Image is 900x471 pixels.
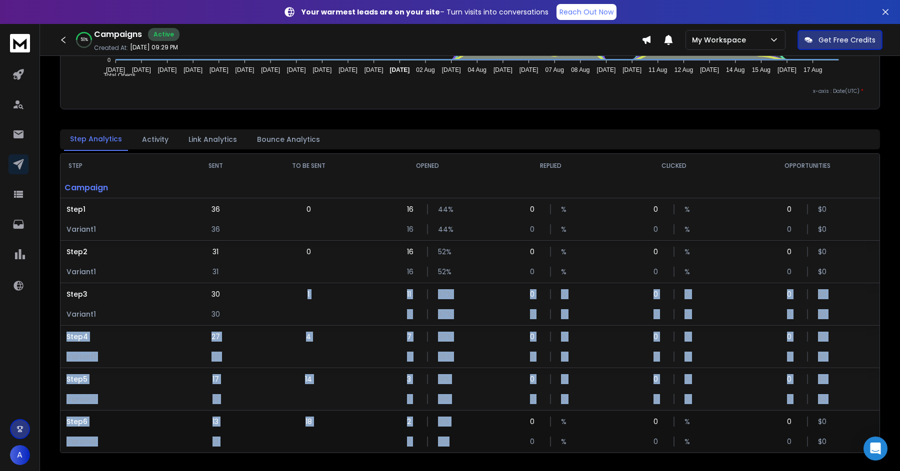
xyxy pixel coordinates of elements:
[556,4,616,20] a: Reach Out Now
[211,289,220,299] p: 30
[818,332,828,342] p: $ 0
[60,178,180,198] p: Campaign
[561,437,571,447] p: %
[438,204,448,214] p: 44 %
[559,7,613,17] p: Reach Out Now
[777,66,796,73] tspan: [DATE]
[66,309,174,319] p: Variant 1
[106,66,125,73] tspan: [DATE]
[530,309,540,319] p: 0
[818,247,828,257] p: $ 0
[148,28,179,41] div: Active
[561,267,571,277] p: %
[684,204,694,214] p: %
[136,128,174,150] button: Activity
[803,66,822,73] tspan: 17 Aug
[684,267,694,277] p: %
[684,332,694,342] p: %
[692,35,750,45] p: My Workspace
[787,224,797,234] p: 0
[561,394,571,404] p: %
[438,289,448,299] p: 37 %
[442,66,461,73] tspan: [DATE]
[787,332,797,342] p: 0
[66,224,174,234] p: Variant 1
[212,417,218,427] p: 13
[752,66,770,73] tspan: 15 Aug
[180,154,251,178] th: SENT
[407,332,417,342] p: 7
[530,332,540,342] p: 0
[684,224,694,234] p: %
[787,437,797,447] p: 0
[407,267,417,277] p: 16
[416,66,435,73] tspan: 02 Aug
[66,352,174,362] p: Variant 1
[251,128,326,150] button: Bounce Analytics
[94,44,128,52] p: Created At:
[66,394,174,404] p: Variant 1
[787,352,797,362] p: 0
[64,128,128,151] button: Step Analytics
[530,247,540,257] p: 0
[684,309,694,319] p: %
[287,66,306,73] tspan: [DATE]
[407,437,417,447] p: 2
[863,437,887,461] div: Open Intercom Messenger
[653,289,663,299] p: 0
[158,66,177,73] tspan: [DATE]
[818,289,828,299] p: $ 0
[261,66,280,73] tspan: [DATE]
[530,204,540,214] p: 0
[66,437,174,447] p: Variant 1
[653,309,663,319] p: 0
[438,267,448,277] p: 52 %
[438,352,448,362] p: 26 %
[561,224,571,234] p: %
[211,204,220,214] p: 36
[818,204,828,214] p: $ 0
[571,66,590,73] tspan: 08 Aug
[653,394,663,404] p: 0
[818,352,828,362] p: $ 0
[66,247,174,257] p: Step 2
[653,332,663,342] p: 0
[787,289,797,299] p: 0
[306,247,311,257] p: 0
[306,332,311,342] p: 4
[818,224,828,234] p: $ 0
[653,204,663,214] p: 0
[407,289,417,299] p: 11
[530,417,540,427] p: 0
[648,66,667,73] tspan: 11 Aug
[438,437,448,447] p: 15 %
[597,66,616,73] tspan: [DATE]
[438,332,448,342] p: 26 %
[530,374,540,384] p: 0
[700,66,719,73] tspan: [DATE]
[364,66,383,73] tspan: [DATE]
[211,332,220,342] p: 27
[301,7,548,17] p: – Turn visits into conversations
[80,37,88,43] p: 50 %
[684,417,694,427] p: %
[305,374,312,384] p: 14
[653,352,663,362] p: 0
[407,374,417,384] p: 3
[684,394,694,404] p: %
[489,154,612,178] th: REPLIED
[211,352,220,362] p: 27
[66,417,174,427] p: Step 6
[818,417,828,427] p: $ 0
[438,247,448,257] p: 52 %
[212,247,218,257] p: 31
[182,128,243,150] button: Link Analytics
[787,247,797,257] p: 0
[390,66,410,73] tspan: [DATE]
[684,352,694,362] p: %
[468,66,486,73] tspan: 04 Aug
[66,374,174,384] p: Step 5
[653,417,663,427] p: 0
[561,417,571,427] p: %
[438,417,448,427] p: 15 %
